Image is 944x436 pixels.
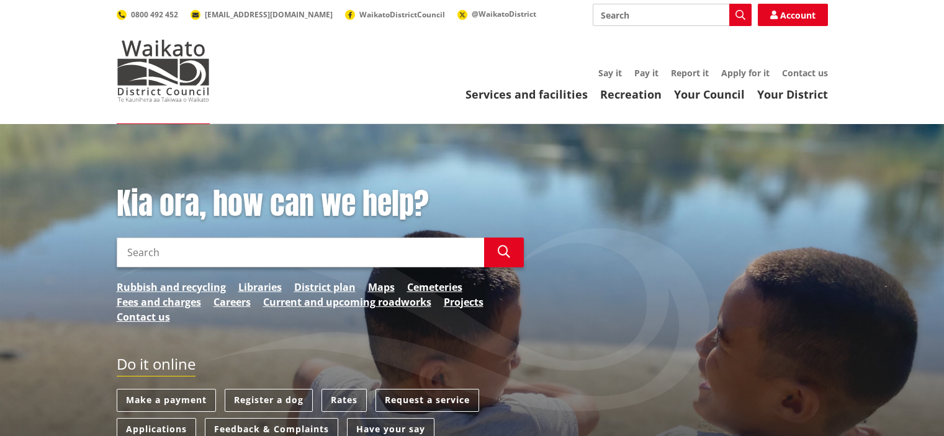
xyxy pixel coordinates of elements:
a: Account [758,4,828,26]
a: 0800 492 452 [117,9,178,20]
span: 0800 492 452 [131,9,178,20]
a: Careers [214,295,251,309]
a: Apply for it [721,67,770,79]
a: Register a dog [225,389,313,412]
input: Search input [117,238,484,267]
a: Make a payment [117,389,216,412]
a: @WaikatoDistrict [457,9,536,19]
a: Contact us [117,309,170,324]
span: WaikatoDistrictCouncil [359,9,445,20]
a: Libraries [238,280,282,295]
a: Rubbish and recycling [117,280,226,295]
a: Cemeteries [407,280,462,295]
a: Services and facilities [465,87,588,102]
a: Recreation [600,87,662,102]
a: Your Council [674,87,745,102]
a: [EMAIL_ADDRESS][DOMAIN_NAME] [191,9,333,20]
a: Maps [368,280,395,295]
h1: Kia ora, how can we help? [117,186,524,222]
input: Search input [593,4,752,26]
a: WaikatoDistrictCouncil [345,9,445,20]
a: Projects [444,295,483,309]
a: Current and upcoming roadworks [263,295,431,309]
a: Rates [321,389,367,412]
img: Waikato District Council - Te Kaunihera aa Takiwaa o Waikato [117,40,210,102]
a: Contact us [782,67,828,79]
span: @WaikatoDistrict [472,9,536,19]
a: Request a service [375,389,479,412]
a: Say it [598,67,622,79]
a: Pay it [634,67,659,79]
h2: Do it online [117,355,196,377]
span: [EMAIL_ADDRESS][DOMAIN_NAME] [205,9,333,20]
a: Report it [671,67,709,79]
a: Fees and charges [117,295,201,309]
a: District plan [294,280,356,295]
a: Your District [757,87,828,102]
